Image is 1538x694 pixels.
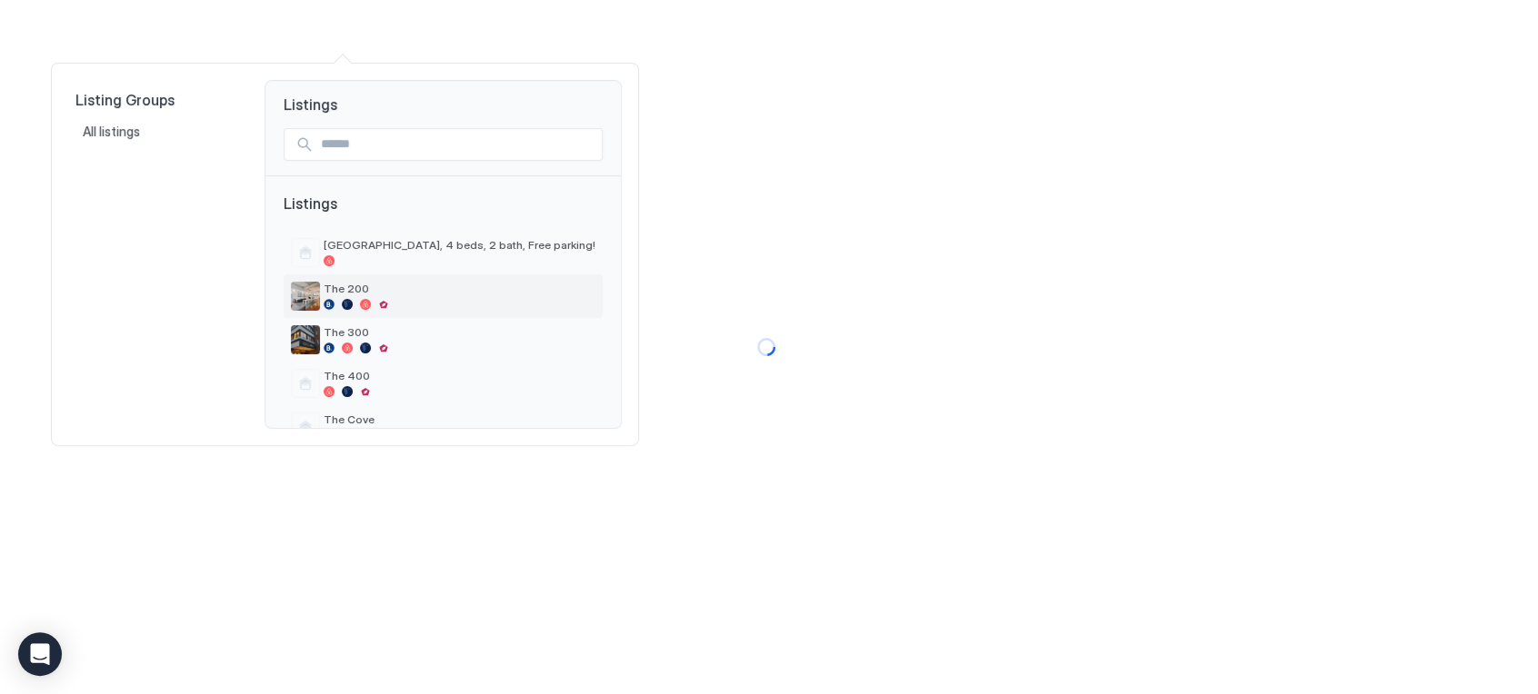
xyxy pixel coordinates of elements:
[83,124,143,140] span: All listings
[324,412,595,426] span: The Cove
[324,369,595,382] span: The 400
[265,81,621,114] span: Listings
[75,91,235,109] span: Listing Groups
[291,325,320,354] div: listing image
[324,238,595,252] span: [GEOGRAPHIC_DATA], 4 beds, 2 bath, Free parking!
[324,282,595,295] span: The 200
[314,129,602,160] input: Input Field
[284,194,603,231] span: Listings
[291,282,320,311] div: listing image
[18,632,62,676] div: Open Intercom Messenger
[324,325,595,339] span: The 300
